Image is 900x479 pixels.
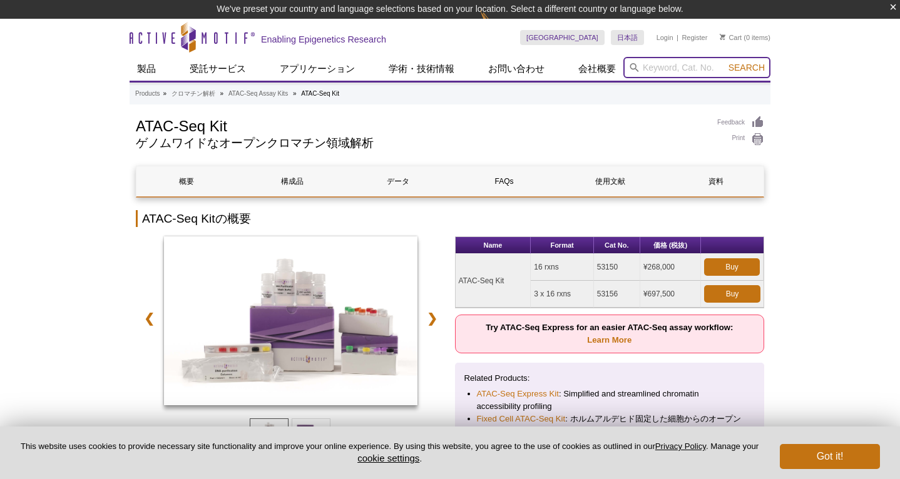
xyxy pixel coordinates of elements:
[594,281,640,308] td: 53156
[531,281,593,308] td: 3 x 16 rxns
[130,57,163,81] a: 製品
[349,166,448,196] a: データ
[623,57,770,78] input: Keyword, Cat. No.
[655,441,706,451] a: Privacy Policy
[717,133,764,146] a: Print
[220,90,224,97] li: »
[164,236,417,409] a: ATAC-Seq Kit
[456,254,531,308] td: ATAC-Seq Kit
[293,90,297,97] li: »
[480,9,513,39] img: Change Here
[587,335,632,345] a: Learn More
[228,88,288,99] a: ATAC-Seq Assay Kits
[419,304,446,333] a: ❯
[301,90,339,97] li: ATAC-Seq Kit
[520,30,605,45] a: [GEOGRAPHIC_DATA]
[136,138,705,149] h2: ゲノムワイドなオープンクロマチン領域解析
[720,34,725,40] img: Your Cart
[640,281,701,308] td: ¥697,500
[657,33,673,42] a: Login
[136,210,764,227] h2: ATAC-Seq Kitの概要
[560,166,660,196] a: 使用文献
[594,254,640,281] td: 53150
[477,413,743,438] li: : ホルムアルデヒド固定した細胞からのオープンクロマチン解析
[720,33,742,42] a: Cart
[780,444,880,469] button: Got it!
[136,166,236,196] a: 概要
[135,88,160,99] a: Products
[729,63,765,73] span: Search
[163,90,166,97] li: »
[640,254,701,281] td: ¥268,000
[171,88,215,99] a: クロマチン解析
[272,57,362,81] a: アプリケーション
[571,57,623,81] a: 会社概要
[481,57,552,81] a: お問い合わせ
[640,237,701,254] th: 価格 (税抜)
[164,236,417,405] img: ATAC-Seq Kit
[136,116,705,134] h1: ATAC-Seq Kit
[477,413,566,425] a: Fixed Cell ATAC-Seq Kit
[704,285,760,303] a: Buy
[182,57,253,81] a: 受託サービス
[454,166,554,196] a: FAQs
[717,116,764,129] a: Feedback
[477,388,743,413] li: : Simplified and streamlined chromatin accessibility profiling
[261,34,386,45] h2: Enabling Epigenetics Research
[531,237,593,254] th: Format
[381,57,462,81] a: 学術・技術情報
[682,33,707,42] a: Register
[464,372,755,385] p: Related Products:
[594,237,640,254] th: Cat No.
[704,258,760,276] a: Buy
[136,304,163,333] a: ❮
[677,30,678,45] li: |
[242,166,342,196] a: 構成品
[456,237,531,254] th: Name
[667,166,766,196] a: 資料
[531,254,593,281] td: 16 rxns
[477,388,559,400] a: ATAC-Seq Express Kit
[725,62,769,73] button: Search
[357,453,419,463] button: cookie settings
[20,441,759,465] p: This website uses cookies to provide necessary site functionality and improve your online experie...
[486,323,733,345] strong: Try ATAC-Seq Express for an easier ATAC-Seq assay workflow:
[611,30,644,45] a: 日本語
[720,30,770,45] li: (0 items)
